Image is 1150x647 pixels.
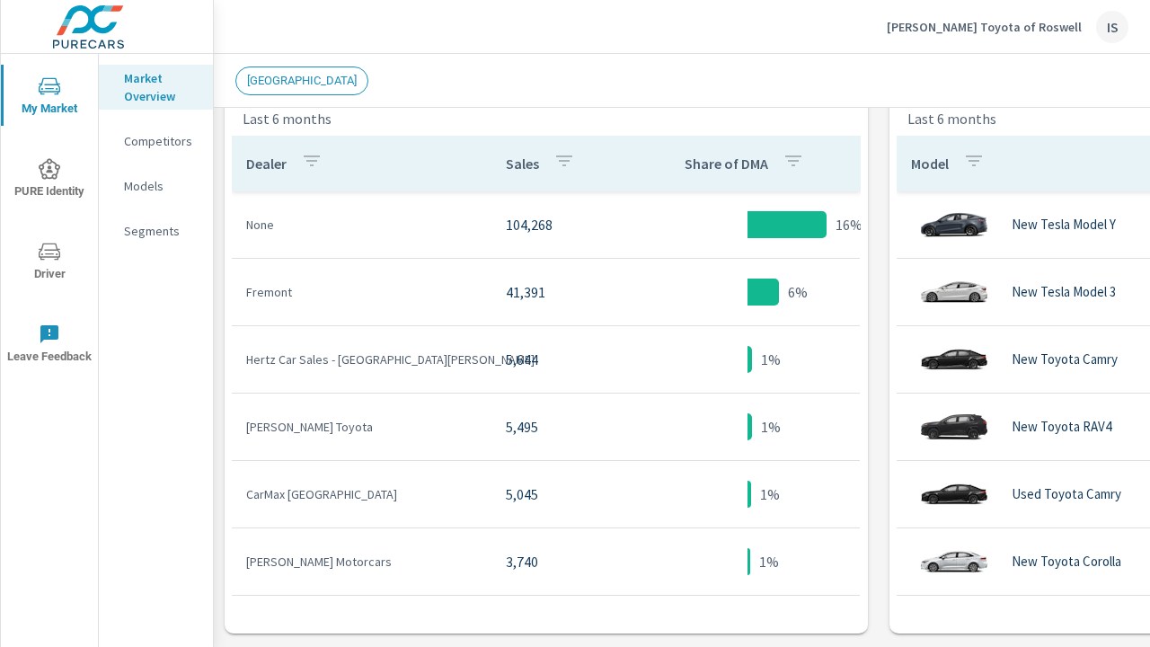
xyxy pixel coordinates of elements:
[243,108,332,129] p: Last 6 months
[788,281,808,303] p: 6%
[99,65,213,110] div: Market Overview
[685,155,768,173] p: Share of DMA
[6,158,93,202] span: PURE Identity
[6,241,93,285] span: Driver
[506,416,621,438] p: 5,495
[836,214,862,235] p: 16%
[918,467,990,521] img: glamour
[1012,554,1121,570] p: New Toyota Corolla
[506,281,621,303] p: 41,391
[246,216,477,234] p: None
[761,416,781,438] p: 1%
[124,177,199,195] p: Models
[506,551,621,572] p: 3,740
[907,108,996,129] p: Last 6 months
[506,155,539,173] p: Sales
[887,19,1082,35] p: [PERSON_NAME] Toyota of Roswell
[6,323,93,368] span: Leave Feedback
[761,349,781,370] p: 1%
[918,198,990,252] img: glamour
[506,483,621,505] p: 5,045
[918,332,990,386] img: glamour
[1012,217,1116,233] p: New Tesla Model Y
[918,400,990,454] img: glamour
[1012,486,1121,502] p: Used Toyota Camry
[246,485,477,503] p: CarMax [GEOGRAPHIC_DATA]
[1012,284,1116,300] p: New Tesla Model 3
[918,265,990,319] img: glamour
[246,350,477,368] p: Hertz Car Sales - [GEOGRAPHIC_DATA][PERSON_NAME]
[1096,11,1128,43] div: IS
[124,69,199,105] p: Market Overview
[911,155,949,173] p: Model
[124,222,199,240] p: Segments
[1012,351,1118,368] p: New Toyota Camry
[1,54,98,385] div: nav menu
[124,132,199,150] p: Competitors
[760,483,780,505] p: 1%
[246,418,477,436] p: [PERSON_NAME] Toyota
[1012,419,1111,435] p: New Toyota RAV4
[99,128,213,155] div: Competitors
[506,349,621,370] p: 5,644
[918,535,990,589] img: glamour
[99,173,213,199] div: Models
[236,74,367,87] span: [GEOGRAPHIC_DATA]
[506,214,621,235] p: 104,268
[759,551,779,572] p: 1%
[99,217,213,244] div: Segments
[246,155,287,173] p: Dealer
[6,75,93,120] span: My Market
[246,283,477,301] p: Fremont
[246,553,477,571] p: [PERSON_NAME] Motorcars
